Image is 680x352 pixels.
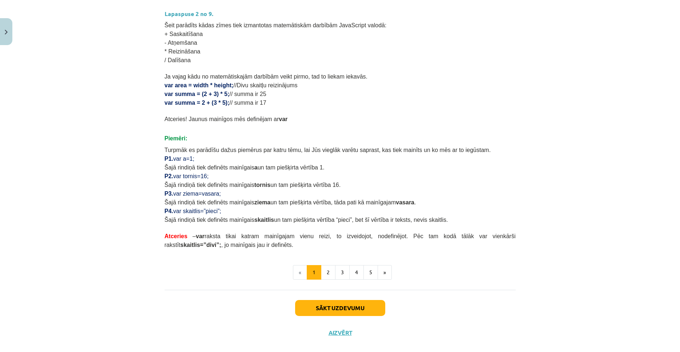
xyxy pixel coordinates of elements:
span: // summa ir 25 [229,91,266,97]
span: var ziema=vasara; [173,191,221,197]
span: var area = width * height; [165,82,234,88]
b: ziema [254,199,270,205]
b: vasara [396,199,414,205]
b: a [254,164,258,171]
span: P3. [165,191,173,197]
span: var a=1; [173,156,194,162]
span: * Reizināšana [165,48,201,55]
span: P2. [165,173,173,179]
b: skaitlis=”divi”; [180,242,221,248]
span: – raksta tikai katram mainīgajam vienu reizi, to izveidojot, nodefinējot. Pēc tam kodā tālāk var ... [165,233,516,248]
span: Atceries! Jaunus mainīgos mēs definējam ar [165,116,288,122]
strong: Lapaspuse 2 no 9. [165,10,213,17]
span: //Divu skaitļu reizinājums [233,82,297,88]
b: var [196,233,205,239]
b: skaitlis [254,217,274,223]
button: 2 [321,265,335,280]
span: / Dalīšana [165,57,191,63]
span: Piemēri: [165,135,188,141]
nav: Page navigation example [165,265,516,280]
img: icon-close-lesson-0947bae3869378f0d4975bcd49f059093ad1ed9edebbc8119c70593378902aed.svg [5,30,8,35]
button: » [378,265,392,280]
span: - Atņemšana [165,40,197,46]
span: P4. [165,208,173,214]
button: 4 [349,265,364,280]
span: Turpmāk es parādīšu dažus piemērus par katru tēmu, lai Jūs vieglāk varētu saprast, kas tiek mainī... [165,147,491,153]
span: Šajā rindiņā tiek definēts mainīgais un tam piešķirta vērtība “pieci”, bet šī vērtība ir teksts, ... [165,217,448,223]
span: Šeit parādīts kādas zīmes tiek izmantotas matemātiskām darbībām JavaScript valodā: [165,22,387,28]
span: Šajā rindiņā tiek definēts mainīgais un tam piešķirta vērtība 16. [165,182,341,188]
span: var skaitlis=”pieci”; [173,208,221,214]
span: Šajā rindiņā tiek definēts mainīgais un tam piešķirta vērtība 1. [165,164,325,171]
button: 3 [335,265,350,280]
span: Šajā rindiņā tiek definēts mainīgais un tam piešķirta vērtība, tāda pati kā mainīgajam . [165,199,416,205]
span: P1. [165,156,173,162]
span: Ja vajag kādu no matemātiskajām darbībām veikt pirmo, tad to liekam iekavās. [165,73,367,80]
span: var tornis=16; [173,173,209,179]
b: var [279,116,287,122]
button: 1 [307,265,321,280]
b: tornis [254,182,270,188]
button: 5 [363,265,378,280]
span: // summa ir 17 [229,100,266,106]
span: var summa = 2 + (3 * 5); [165,100,230,106]
span: + Saskaitīšana [165,31,203,37]
span: var summa = (2 + 3) * 5; [165,91,230,97]
button: Sākt uzdevumu [295,300,385,316]
span: Atceries [165,233,188,239]
button: Aizvērt [326,329,354,336]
